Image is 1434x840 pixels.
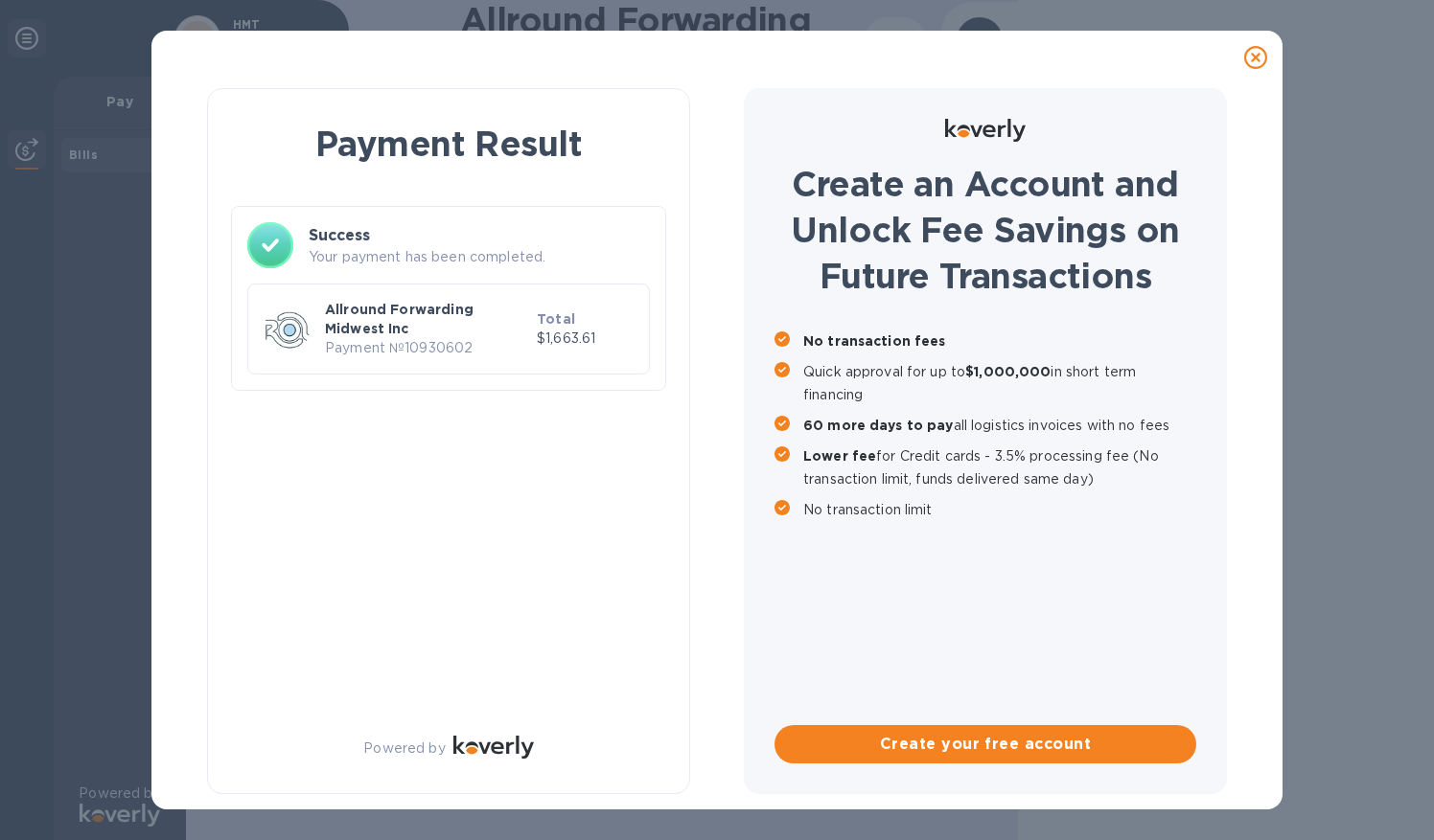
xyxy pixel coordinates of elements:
b: No transaction fees [803,333,946,349]
p: Allround Forwarding Midwest Inc [325,300,529,338]
p: Powered by [363,738,445,759]
p: for Credit cards - 3.5% processing fee (No transaction limit, funds delivered same day) [803,444,1196,490]
p: No transaction limit [803,498,1196,521]
img: Logo [945,119,1026,142]
p: $1,663.61 [537,329,634,349]
h3: Success [309,224,650,247]
img: Logo [453,736,534,759]
button: Create your free account [775,725,1196,763]
h1: Payment Result [239,120,659,168]
p: Payment № 10930602 [325,338,529,358]
p: Your payment has been completed. [309,247,650,267]
b: 60 more days to pay [803,418,954,433]
span: Create your free account [790,733,1181,756]
p: all logistics invoices with no fees [803,414,1196,437]
p: Quick approval for up to in short term financing [803,360,1196,406]
b: Total [537,311,575,327]
h1: Create an Account and Unlock Fee Savings on Future Transactions [775,161,1196,299]
b: $1,000,000 [965,364,1051,379]
b: Lower fee [803,448,876,464]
